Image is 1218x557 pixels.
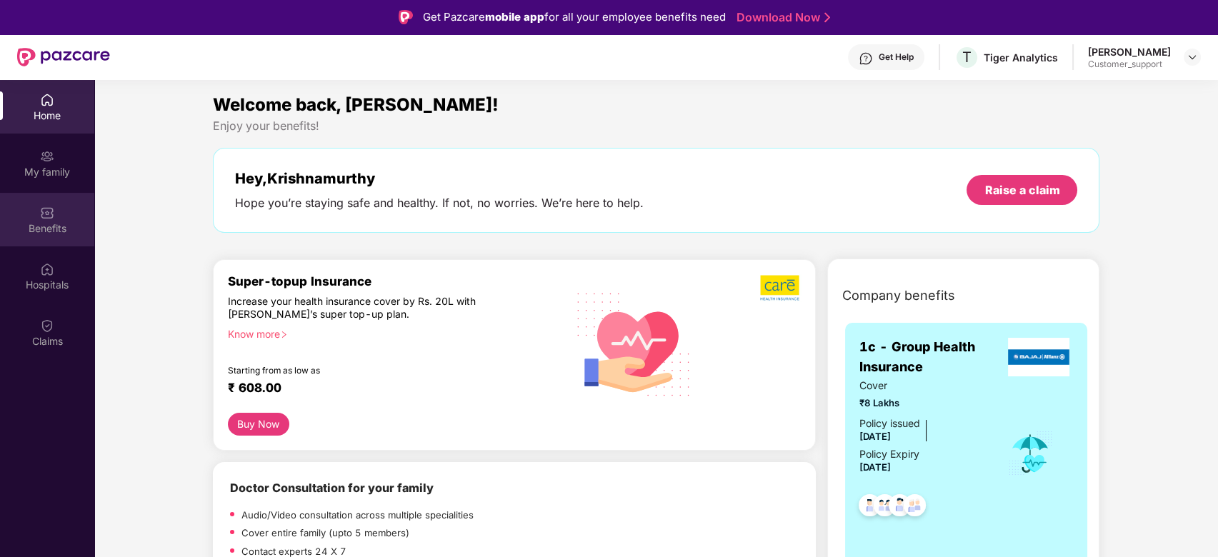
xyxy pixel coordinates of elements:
div: Hey, Krishnamurthy [235,170,644,187]
div: Enjoy your benefits! [213,119,1100,134]
div: Starting from as low as [228,365,501,375]
img: pngtree-physiotherapy-physiotherapist-rehab-disability-stretching-png-image_6063262.png [561,508,662,526]
span: [DATE] [859,461,891,473]
img: svg+xml;base64,PHN2ZyBpZD0iSGVscC0zMngzMiIgeG1sbnM9Imh0dHA6Ly93d3cudzMub3JnLzIwMDAvc3ZnIiB3aWR0aD... [859,51,873,66]
span: Company benefits [842,286,955,306]
img: svg+xml;base64,PHN2ZyBpZD0iRHJvcGRvd24tMzJ4MzIiIHhtbG5zPSJodHRwOi8vd3d3LnczLm9yZy8yMDAwL3N2ZyIgd2... [1187,51,1198,63]
div: Tiger Analytics [984,51,1058,64]
img: svg+xml;base64,PHN2ZyBpZD0iSG9zcGl0YWxzIiB4bWxucz0iaHR0cDovL3d3dy53My5vcmcvMjAwMC9zdmciIHdpZHRoPS... [40,262,54,276]
img: physica%20-%20Edited.png [704,479,789,498]
div: Hope you’re staying safe and healthy. If not, no worries. We’re here to help. [235,196,644,211]
p: Cover entire family (upto 5 members) [241,526,409,541]
a: Download Now [737,10,826,25]
span: Cover [859,378,987,393]
img: b5dec4f62d2307b9de63beb79f102df3.png [760,274,801,301]
div: Increase your health insurance cover by Rs. 20L with [PERSON_NAME]’s super top-up plan. [228,295,501,321]
span: right [280,331,288,338]
button: Buy Now [228,413,290,436]
div: Policy issued [859,416,920,431]
span: T [962,49,972,66]
img: svg+xml;base64,PHN2ZyB4bWxucz0iaHR0cDovL3d3dy53My5vcmcvMjAwMC9zdmciIHhtbG5zOnhsaW5rPSJodHRwOi8vd3... [566,274,702,413]
img: svg+xml;base64,PHN2ZyBpZD0iQmVuZWZpdHMiIHhtbG5zPSJodHRwOi8vd3d3LnczLm9yZy8yMDAwL3N2ZyIgd2lkdGg9Ij... [40,206,54,220]
span: Welcome back, [PERSON_NAME]! [213,94,499,115]
div: ₹ 608.00 [228,381,548,398]
img: svg+xml;base64,PHN2ZyB4bWxucz0iaHR0cDovL3d3dy53My5vcmcvMjAwMC9zdmciIHdpZHRoPSI0OC45NDMiIGhlaWdodD... [852,490,887,525]
div: Policy Expiry [859,446,919,462]
img: svg+xml;base64,PHN2ZyB4bWxucz0iaHR0cDovL3d3dy53My5vcmcvMjAwMC9zdmciIHdpZHRoPSI0OC45NDMiIGhlaWdodD... [882,490,917,525]
div: Get Pazcare for all your employee benefits need [423,9,726,26]
div: Super-topup Insurance [228,274,562,288]
img: icon [1007,430,1054,477]
div: Raise a claim [984,182,1059,198]
span: [DATE] [859,431,891,442]
img: svg+xml;base64,PHN2ZyBpZD0iQ2xhaW0iIHhtbG5zPSJodHRwOi8vd3d3LnczLm9yZy8yMDAwL3N2ZyIgd2lkdGg9IjIwIi... [40,318,54,333]
div: Customer_support [1088,59,1171,70]
img: svg+xml;base64,PHN2ZyBpZD0iSG9tZSIgeG1sbnM9Imh0dHA6Ly93d3cudzMub3JnLzIwMDAvc3ZnIiB3aWR0aD0iMjAiIG... [40,93,54,107]
span: ₹8 Lakhs [859,396,987,411]
img: svg+xml;base64,PHN2ZyB4bWxucz0iaHR0cDovL3d3dy53My5vcmcvMjAwMC9zdmciIHdpZHRoPSI0OC45NDMiIGhlaWdodD... [897,490,932,525]
div: [PERSON_NAME] [1088,45,1171,59]
span: 1c - Group Health Insurance [859,337,1004,378]
img: svg+xml;base64,PHN2ZyB3aWR0aD0iMjAiIGhlaWdodD0iMjAiIHZpZXdCb3g9IjAgMCAyMCAyMCIgZmlsbD0ibm9uZSIgeG... [40,149,54,164]
div: Know more [228,328,554,338]
img: Logo [399,10,413,24]
div: Get Help [879,51,914,63]
img: Stroke [824,10,830,25]
strong: mobile app [485,10,544,24]
img: New Pazcare Logo [17,48,110,66]
img: insurerLogo [1008,338,1069,376]
b: Doctor Consultation for your family [230,481,434,495]
img: svg+xml;base64,PHN2ZyB4bWxucz0iaHR0cDovL3d3dy53My5vcmcvMjAwMC9zdmciIHdpZHRoPSI0OC45MTUiIGhlaWdodD... [867,490,902,525]
p: Audio/Video consultation across multiple specialities [241,508,474,523]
